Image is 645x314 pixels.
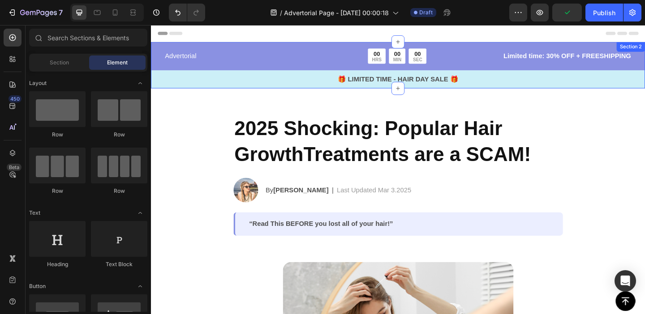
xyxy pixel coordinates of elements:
[285,35,295,40] p: SEC
[107,212,433,221] p: “Read This BEFORE you lost all of your hair!”
[419,8,433,17] span: Draft
[91,187,147,195] div: Row
[59,7,63,18] p: 7
[91,131,147,139] div: Row
[107,59,128,67] span: Element
[7,164,21,171] div: Beta
[29,282,46,290] span: Button
[263,27,272,35] div: 00
[615,270,636,292] div: Open Intercom Messenger
[263,35,272,40] p: MIN
[197,174,198,185] p: |
[9,95,21,102] div: 450
[241,27,251,35] div: 00
[593,8,615,17] div: Publish
[29,79,47,87] span: Layout
[29,131,86,139] div: Row
[356,29,522,39] p: Limited time: 30% OFF + FREESHIPPING
[4,4,67,21] button: 7
[29,260,86,268] div: Heading
[133,76,147,90] span: Toggle open
[508,20,536,28] div: Section 2
[280,8,282,17] span: /
[241,35,251,40] p: HRS
[151,25,645,314] iframe: Design area
[29,209,40,217] span: Text
[133,175,193,183] strong: [PERSON_NAME]
[90,98,448,155] h2: 2025 Shocking: Popular Hair GrowthTreatments are a SCAM!
[125,174,193,185] p: By
[285,27,295,35] div: 00
[90,166,116,193] img: gempages_432750572815254551-1cdc50dc-f7cb-47fc-9e48-fabfccceccbf.png
[91,260,147,268] div: Text Block
[202,174,283,185] p: Last Updated Mar 3.2025
[133,206,147,220] span: Toggle open
[29,187,86,195] div: Row
[133,279,147,293] span: Toggle open
[50,59,69,67] span: Section
[29,29,147,47] input: Search Sections & Elements
[1,54,537,64] p: 🎁 LIMITED TIME - HAIR DAY SALE 🎁
[585,4,623,21] button: Publish
[284,8,389,17] span: Advertorial Page - [DATE] 00:00:18
[169,4,205,21] div: Undo/Redo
